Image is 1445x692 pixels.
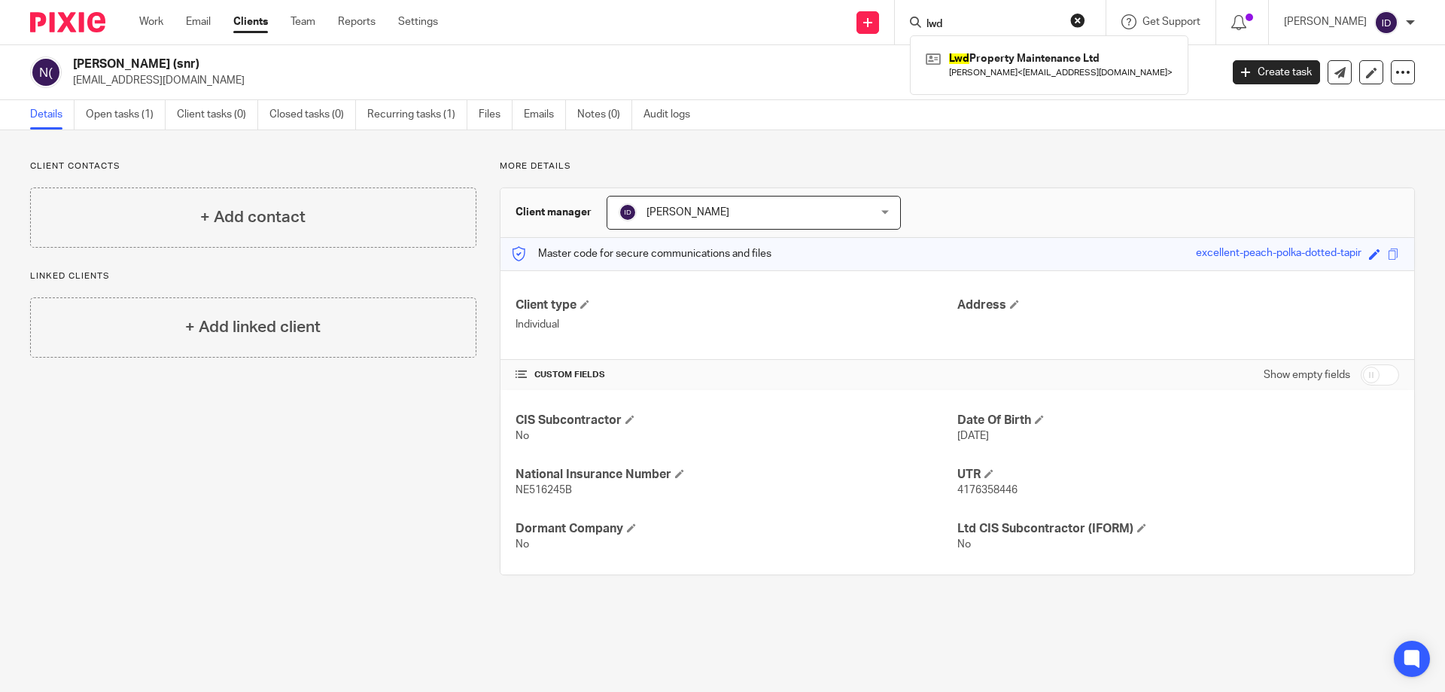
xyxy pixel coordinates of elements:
a: Recurring tasks (1) [367,100,467,130]
h4: Ltd CIS Subcontractor (IFORM) [957,521,1399,537]
span: No [516,539,529,550]
a: Email [186,14,211,29]
img: svg%3E [1374,11,1398,35]
span: No [957,539,971,550]
h4: UTR [957,467,1399,483]
img: svg%3E [30,56,62,88]
h3: Client manager [516,205,592,220]
span: NE516245B [516,485,572,495]
h4: Date Of Birth [957,413,1399,428]
a: Client tasks (0) [177,100,258,130]
h4: CUSTOM FIELDS [516,369,957,381]
h4: CIS Subcontractor [516,413,957,428]
a: Team [291,14,315,29]
p: Individual [516,317,957,332]
a: Work [139,14,163,29]
button: Clear [1070,13,1085,28]
a: Open tasks (1) [86,100,166,130]
a: Details [30,100,75,130]
span: [DATE] [957,431,989,441]
a: Closed tasks (0) [269,100,356,130]
a: Settings [398,14,438,29]
h4: Dormant Company [516,521,957,537]
a: Files [479,100,513,130]
a: Create task [1233,60,1320,84]
span: Get Support [1142,17,1200,27]
a: Reports [338,14,376,29]
h4: Address [957,297,1399,313]
p: [EMAIL_ADDRESS][DOMAIN_NAME] [73,73,1210,88]
label: Show empty fields [1264,367,1350,383]
a: Emails [524,100,566,130]
h4: + Add linked client [185,316,321,339]
div: excellent-peach-polka-dotted-tapir [1196,245,1361,263]
p: Linked clients [30,270,476,282]
p: Client contacts [30,160,476,172]
img: svg%3E [619,203,637,221]
span: [PERSON_NAME] [646,207,729,218]
a: Notes (0) [577,100,632,130]
p: More details [500,160,1415,172]
span: No [516,431,529,441]
p: [PERSON_NAME] [1284,14,1367,29]
h4: National Insurance Number [516,467,957,483]
img: Pixie [30,12,105,32]
span: 4176358446 [957,485,1018,495]
a: Clients [233,14,268,29]
input: Search [925,18,1060,32]
h2: [PERSON_NAME] (snr) [73,56,983,72]
a: Audit logs [643,100,701,130]
h4: + Add contact [200,206,306,229]
h4: Client type [516,297,957,313]
p: Master code for secure communications and files [512,246,771,261]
